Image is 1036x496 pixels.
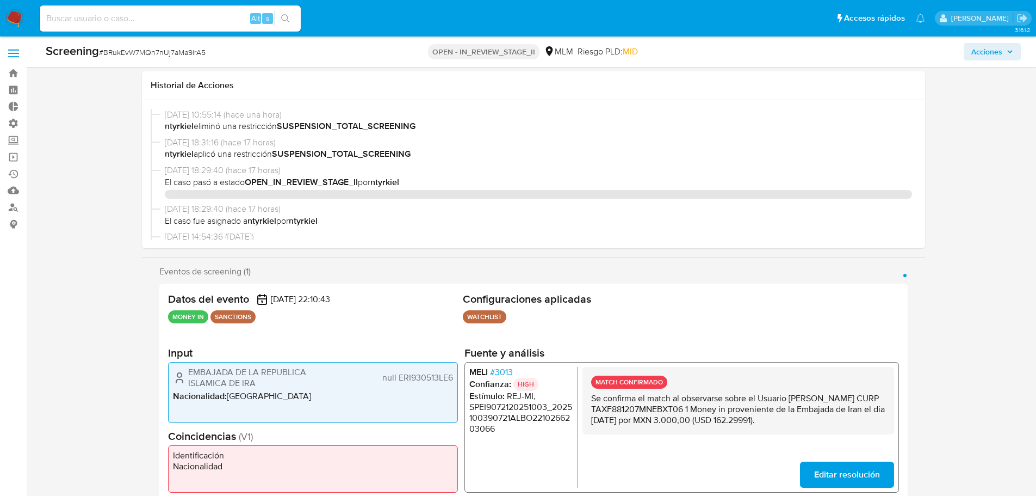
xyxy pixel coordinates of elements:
span: MID [623,45,638,58]
div: MLM [544,46,573,58]
span: Accesos rápidos [844,13,905,24]
span: Riesgo PLD: [578,46,638,58]
p: OPEN - IN_REVIEW_STAGE_II [428,44,539,59]
a: Salir [1016,13,1028,24]
span: Acciones [971,43,1002,60]
span: s [266,13,269,23]
a: Notificaciones [916,14,925,23]
button: Acciones [964,43,1021,60]
p: nicolas.tyrkiel@mercadolibre.com [951,13,1013,23]
button: search-icon [274,11,296,26]
input: Buscar usuario o caso... [40,11,301,26]
b: Screening [46,42,99,59]
span: Alt [251,13,260,23]
span: # BRukEvW7MQn7nUj7aMa9lrA5 [99,47,206,58]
